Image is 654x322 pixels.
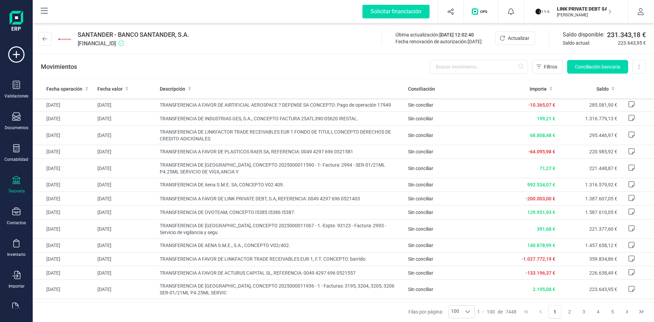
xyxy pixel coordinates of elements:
[33,145,95,158] td: [DATE]
[558,239,620,252] td: 1.457.658,12 €
[557,5,611,12] p: LINK PRIVATE DEBT SA
[160,270,403,276] span: TRANSFERENCIA A FAVOR DE ACTURUS CAPITAL SL, REFERENCIA: 0049 4297 696 0521557
[528,149,555,154] span: -64.095,98 €
[527,210,555,215] span: 129.951,93 €
[160,209,403,216] span: TRANSFERENCIA DE OVOTEAM, CONCEPTO I5385 I5386 I5387.
[528,102,555,108] span: -10.365,07 €
[395,38,482,45] div: Fecha renovación de autorización:
[33,178,95,191] td: [DATE]
[558,192,620,205] td: 1.387.607,05 €
[33,125,95,145] td: [DATE]
[534,305,547,318] button: Previous Page
[160,148,403,155] span: TRANSFERENCIA A FAVOR DE PLASTICOS RAER SA, REFERENCIA: 0049 4297 696 0521581
[408,210,433,215] span: Sin conciliar
[95,205,157,219] td: [DATE]
[160,102,403,108] span: TRANSFERENCIA A FAVOR DE AIRTIFICIAL AEROSPACE ? DEFENSE SA CONCEPTO: Pago de operación 17949
[408,196,433,201] span: Sin conciliar
[4,157,28,162] div: Contabilidad
[498,308,503,315] span: de
[487,308,495,315] span: 100
[78,40,189,48] span: [FINANCIAL_ID]
[7,220,26,226] div: Contactos
[7,252,26,257] div: Inventario
[563,40,615,46] span: Saldo actual:
[395,31,482,38] div: Última actualización:
[95,112,157,125] td: [DATE]
[41,62,77,72] p: Movimientos
[408,116,433,121] span: Sin conciliar
[408,149,433,154] span: Sin conciliar
[408,86,435,92] span: Conciliación
[160,162,403,175] span: TRANSFERENCIA DE [GEOGRAPHIC_DATA], CONCEPTO 2025000011590 - 1- Factura: 2994 - SER-01/21ML P4.25...
[33,112,95,125] td: [DATE]
[33,219,95,239] td: [DATE]
[95,125,157,145] td: [DATE]
[527,182,555,187] span: 992.534,07 €
[468,39,482,44] span: [DATE]
[526,196,555,201] span: -200.003,00 €
[558,219,620,239] td: 221.377,60 €
[160,115,403,122] span: TRANSFERENCIA DE INDUSTRIAS GES, S.A., CONCEPTO FACTURA 25ATL390-05620 IRESTAL.
[563,305,576,318] button: Page 2
[540,166,555,171] span: 71,27 €
[548,305,561,318] button: Page 1
[607,30,646,40] span: 231.343,18 €
[95,158,157,178] td: [DATE]
[472,8,490,15] img: Logo de OPS
[95,178,157,191] td: [DATE]
[408,166,433,171] span: Sin conciliar
[160,181,403,188] span: TRANSFERENCIA DE Aena S.M.E. SA, CONCEPTO V02 409.
[8,188,25,194] div: Tesorería
[558,178,620,191] td: 1.316.579,92 €
[33,266,95,280] td: [DATE]
[558,125,620,145] td: 295.446,97 €
[95,299,157,313] td: [DATE]
[520,305,533,318] button: First Page
[558,252,620,266] td: 359.834,86 €
[95,239,157,252] td: [DATE]
[532,1,620,22] button: LILINK PRIVATE DEBT SA[PERSON_NAME]
[408,133,433,138] span: Sin conciliar
[558,158,620,178] td: 221.448,87 €
[558,112,620,125] td: 1.316.779,13 €
[530,86,547,92] span: Importe
[10,11,23,33] img: Logo Finanedi
[362,5,430,18] div: Solicitar financiación
[537,226,555,232] span: 391,68 €
[557,12,611,18] p: [PERSON_NAME]
[558,98,620,112] td: 285.081,90 €
[95,192,157,205] td: [DATE]
[33,252,95,266] td: [DATE]
[430,60,528,74] input: Buscar movimiento...
[408,102,433,108] span: Sin conciliar
[95,98,157,112] td: [DATE]
[544,63,557,70] span: Filtros
[33,280,95,299] td: [DATE]
[9,283,25,289] div: Importar
[408,226,433,232] span: Sin conciliar
[5,125,28,131] div: Documentos
[592,305,605,318] button: Page 4
[526,270,555,276] span: -133.196,37 €
[575,63,620,70] span: Conciliación bancaria
[97,86,123,92] span: Fecha valor
[537,116,555,121] span: 199,21 €
[563,31,604,39] span: Saldo disponible:
[477,308,516,315] div: -
[160,128,403,142] span: TRANSFERENCIA DE LINKFACTOR TRADE RECEIVABLES EUR 1 FONDO DE TITULI, CONCEPTO DERECHOS DE CREDITO...
[408,182,433,187] span: Sin conciliar
[160,242,403,249] span: TRANSFERENCIA DE AENA S.M.E., S.A., CONCEPTO V02/402.
[558,145,620,158] td: 220.985,92 €
[567,60,628,74] button: Conciliación bancaria
[468,1,494,22] button: Logo de OPS
[33,98,95,112] td: [DATE]
[606,305,619,318] button: Page 5
[160,256,403,262] span: TRANSFERENCIA A FAVOR DE LINKFACTOR TRADE RECEIVABLES EUR 1, F.T. CONCEPTO: barrido
[505,308,516,315] span: 7448
[95,252,157,266] td: [DATE]
[530,133,555,138] span: 68.808,48 €
[532,60,563,74] button: Filtros
[621,305,634,318] button: Next Page
[408,305,474,318] div: Filas por página:
[495,31,535,45] button: Actualizar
